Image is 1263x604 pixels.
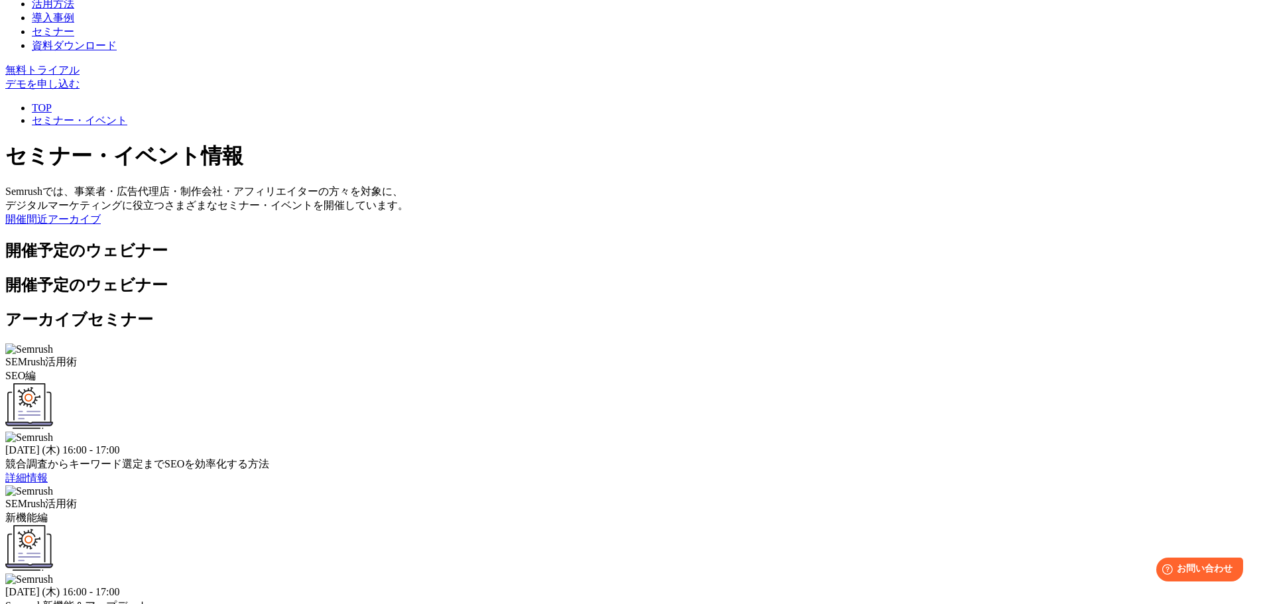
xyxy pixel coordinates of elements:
a: アーカイブ [48,213,101,225]
img: Semrush [5,432,53,444]
div: [DATE] (木) 16:00 - 17:00 [5,444,1258,457]
a: TOP [32,102,52,113]
div: 競合調査からキーワード選定までSEOを効率化する方法 [5,457,1258,471]
a: デモを申し込む [5,78,80,90]
div: Semrushでは、事業者・広告代理店・制作会社・アフィリエイターの方々を対象に、 デジタルマーケティングに役立つさまざまなセミナー・イベントを開催しています。 [5,185,1258,213]
div: SEMrush活用術 新機能編 [5,497,1258,525]
h2: アーカイブセミナー [5,309,1258,330]
img: Semrush [5,574,53,585]
h1: セミナー・イベント情報 [5,142,1258,171]
img: Semrush [5,485,53,497]
a: 開催間近 [5,213,48,225]
a: 無料トライアル [5,64,80,76]
div: SEMrush活用術 SEO編 [5,355,1258,383]
iframe: Help widget launcher [1145,552,1248,589]
a: 資料ダウンロード [32,40,117,51]
img: Semrush [5,343,53,355]
a: 導入事例 [32,12,74,23]
h2: 開催予定のウェビナー [5,240,1258,261]
a: セミナー・イベント [32,115,127,126]
a: セミナー [32,26,74,37]
div: [DATE] (木) 16:00 - 17:00 [5,585,1258,599]
h2: 開催予定のウェビナー [5,274,1258,296]
a: 詳細情報 [5,472,48,483]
